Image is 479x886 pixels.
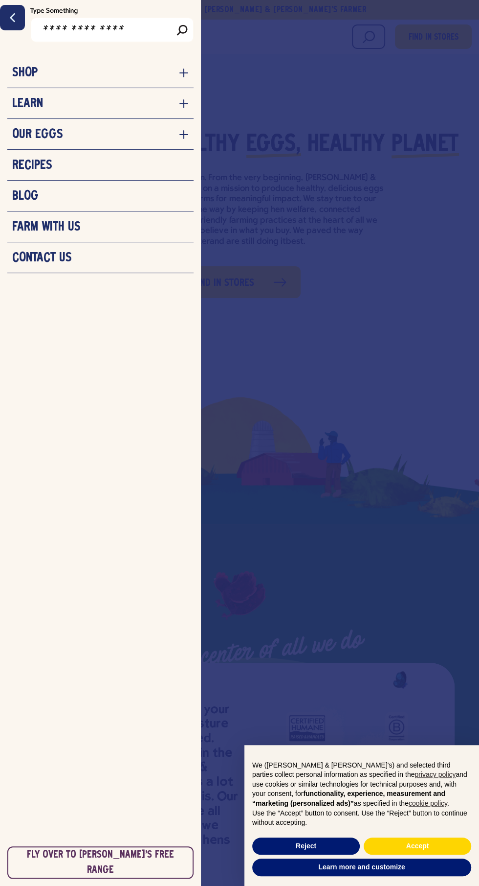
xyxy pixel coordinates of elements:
[12,189,189,204] a: Blog
[12,127,189,142] a: Our Eggs
[12,66,189,80] a: Shop
[252,859,471,876] button: Learn more and customize
[252,790,445,807] strong: functionality, experience, measurement and “marketing (personalized ads)”
[409,799,447,807] a: cookie policy
[12,158,52,173] h3: Recipes
[7,846,194,879] a: link to nellie's free range site
[12,189,39,204] h3: Blog
[252,809,471,828] p: Use the “Accept” button to consent. Use the “Reject” button to continue without accepting.
[12,158,189,173] a: Recipes
[252,761,471,809] p: We ([PERSON_NAME] & [PERSON_NAME]'s) and selected third parties collect personal information as s...
[12,251,189,265] a: Contact Us
[30,5,194,17] label: Type Something
[12,96,43,111] h3: Learn
[12,96,189,111] a: Learn
[414,770,456,778] a: privacy policy
[12,220,189,234] a: Farm With Us
[171,17,194,43] input: Search
[12,127,63,142] h3: Our Eggs
[12,220,81,234] h3: Farm With Us
[12,66,38,80] h3: Shop
[12,251,72,265] h3: Contact Us
[252,838,360,855] button: Reject
[364,838,471,855] button: Accept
